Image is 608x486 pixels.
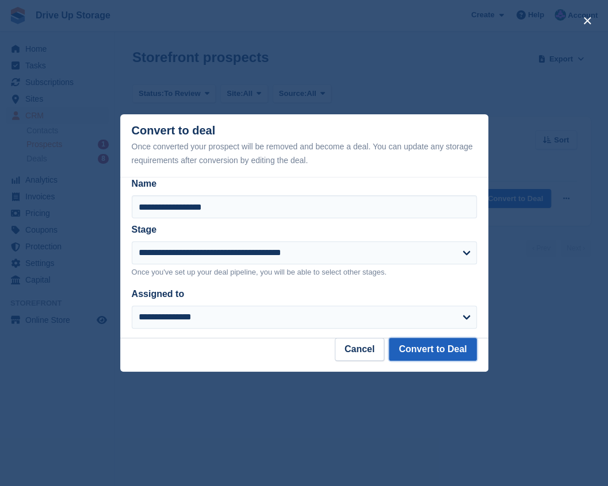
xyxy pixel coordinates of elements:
[335,338,384,361] button: Cancel
[132,177,477,191] label: Name
[132,267,477,278] p: Once you've set up your deal pipeline, you will be able to select other stages.
[132,289,185,299] label: Assigned to
[132,124,477,167] div: Convert to deal
[389,338,476,361] button: Convert to Deal
[132,140,477,167] div: Once converted your prospect will be removed and become a deal. You can update any storage requir...
[578,11,596,30] button: close
[132,225,157,234] label: Stage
